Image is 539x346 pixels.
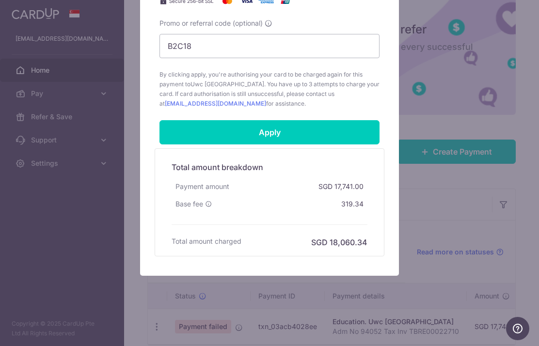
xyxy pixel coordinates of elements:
h6: SGD 18,060.34 [311,236,367,248]
span: Promo or referral code (optional) [159,18,263,28]
a: [EMAIL_ADDRESS][DOMAIN_NAME] [165,100,266,107]
span: Uwc [GEOGRAPHIC_DATA] [190,80,264,88]
h6: Total amount charged [172,236,241,246]
span: Base fee [175,199,203,209]
span: By clicking apply, you're authorising your card to be charged again for this payment to . You hav... [159,70,380,109]
div: 319.34 [337,195,367,213]
h5: Total amount breakdown [172,161,367,173]
input: Apply [159,120,380,144]
div: Payment amount [172,178,233,195]
iframe: Opens a widget where you can find more information [506,317,529,341]
div: SGD 17,741.00 [315,178,367,195]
